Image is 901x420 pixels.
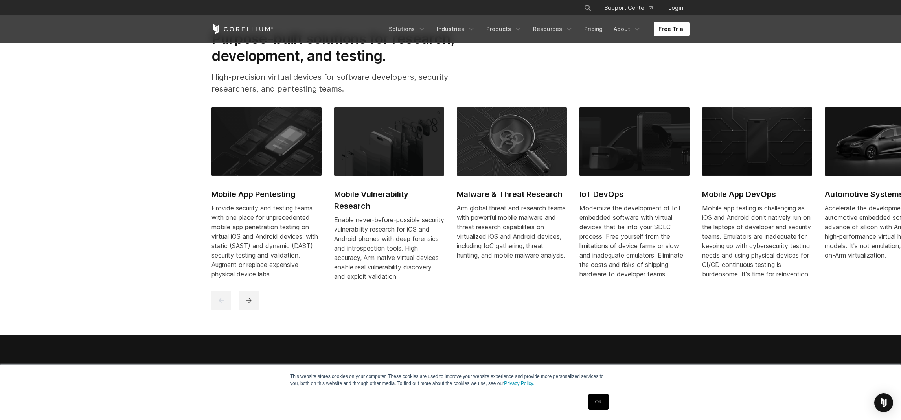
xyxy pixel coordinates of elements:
[874,393,893,412] div: Open Intercom Messenger
[598,1,659,15] a: Support Center
[211,71,480,95] p: High-precision virtual devices for software developers, security researchers, and pentesting teams.
[384,22,430,36] a: Solutions
[579,22,607,36] a: Pricing
[334,215,444,281] div: Enable never-before-possible security vulnerability research for iOS and Android phones with deep...
[662,1,690,15] a: Login
[211,188,322,200] h2: Mobile App Pentesting
[482,22,527,36] a: Products
[588,394,609,410] a: OK
[457,203,567,260] div: Arm global threat and research teams with powerful mobile malware and threat research capabilitie...
[574,1,690,15] div: Navigation Menu
[211,291,231,310] button: previous
[579,188,690,200] h2: IoT DevOps
[702,188,812,200] h2: Mobile App DevOps
[211,30,480,65] h2: Purpose-built solutions for research, development, and testing.
[654,22,690,36] a: Free Trial
[290,373,611,387] p: This website stores cookies on your computer. These cookies are used to improve your website expe...
[609,22,646,36] a: About
[528,22,578,36] a: Resources
[334,188,444,212] h2: Mobile Vulnerability Research
[457,188,567,200] h2: Malware & Threat Research
[581,1,595,15] button: Search
[579,107,690,288] a: IoT DevOps IoT DevOps Modernize the development of IoT embedded software with virtual devices tha...
[702,203,812,279] div: Mobile app testing is challenging as iOS and Android don't natively run on the laptops of develop...
[239,291,259,310] button: next
[702,107,812,176] img: Mobile App DevOps
[457,107,567,269] a: Malware & Threat Research Malware & Threat Research Arm global threat and research teams with pow...
[384,22,690,36] div: Navigation Menu
[579,203,690,279] div: Modernize the development of IoT embedded software with virtual devices that tie into your SDLC p...
[334,107,444,291] a: Mobile Vulnerability Research Mobile Vulnerability Research Enable never-before-possible security...
[211,24,274,34] a: Corellium Home
[579,107,690,176] img: IoT DevOps
[211,107,322,288] a: Mobile App Pentesting Mobile App Pentesting Provide security and testing teams with one place for...
[457,107,567,176] img: Malware & Threat Research
[211,203,322,279] div: Provide security and testing teams with one place for unprecedented mobile app penetration testin...
[432,22,480,36] a: Industries
[211,107,322,176] img: Mobile App Pentesting
[334,107,444,176] img: Mobile Vulnerability Research
[504,381,534,386] a: Privacy Policy.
